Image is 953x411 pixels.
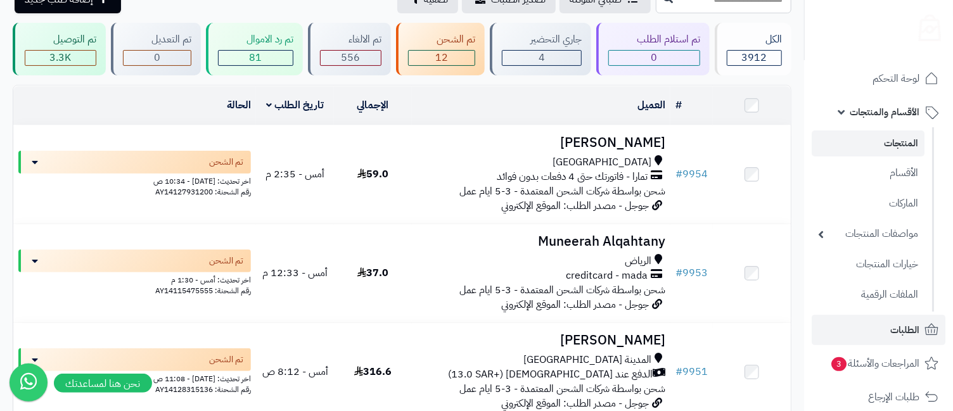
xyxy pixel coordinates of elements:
div: تم الالغاء [320,32,381,47]
div: 0 [124,51,191,65]
span: 4 [539,50,545,65]
a: #9953 [675,265,708,281]
span: رقم الشحنة: AY14128315136 [155,384,251,395]
a: جاري التحضير 4 [487,23,594,75]
span: جوجل - مصدر الطلب: الموقع الإلكتروني [501,198,649,213]
div: اخر تحديث: أمس - 1:30 م [18,272,251,286]
span: رقم الشحنة: AY14115475555 [155,285,251,296]
span: جوجل - مصدر الطلب: الموقع الإلكتروني [501,297,649,312]
span: 3.3K [50,50,72,65]
a: مواصفات المنتجات [812,220,924,248]
a: الحالة [227,98,251,113]
div: 12 [409,51,475,65]
div: تم التوصيل [25,32,96,47]
h3: [PERSON_NAME] [417,136,666,150]
span: 3912 [742,50,767,65]
span: [GEOGRAPHIC_DATA] [553,155,651,170]
a: الأقسام [812,160,924,187]
div: 4 [502,51,581,65]
div: اخر تحديث: [DATE] - 11:08 ص [18,371,251,384]
a: الطلبات [812,315,945,345]
div: 0 [609,51,700,65]
div: تم استلام الطلب [608,32,700,47]
span: أمس - 8:12 ص [262,364,328,379]
span: تم الشحن [209,353,243,366]
a: الكل3912 [712,23,794,75]
a: تم الشحن 12 [393,23,487,75]
a: الملفات الرقمية [812,281,924,308]
span: تم الشحن [209,156,243,168]
span: شحن بواسطة شركات الشحن المعتمدة - 3-5 ايام عمل [459,184,665,199]
a: المراجعات والأسئلة3 [812,348,945,379]
a: تاريخ الطلب [266,98,324,113]
a: تم استلام الطلب 0 [594,23,712,75]
div: اخر تحديث: [DATE] - 10:34 ص [18,174,251,187]
a: العميل [637,98,665,113]
div: تم التعديل [123,32,191,47]
span: تم الشحن [209,255,243,267]
h3: Muneerah Alqahtany [417,234,666,249]
span: جوجل - مصدر الطلب: الموقع الإلكتروني [501,396,649,411]
a: #9951 [675,364,708,379]
a: تم التوصيل 3.3K [10,23,108,75]
span: تمارا - فاتورتك حتى 4 دفعات بدون فوائد [497,170,648,184]
span: 0 [154,50,160,65]
span: المراجعات والأسئلة [830,355,919,372]
span: 59.0 [357,167,388,182]
div: 3259 [25,51,96,65]
h3: [PERSON_NAME] [417,333,666,348]
a: تم رد الاموال 81 [203,23,305,75]
span: 556 [342,50,361,65]
span: طلبات الإرجاع [868,388,919,406]
a: المنتجات [812,130,924,156]
a: الماركات [812,190,924,217]
span: شحن بواسطة شركات الشحن المعتمدة - 3-5 ايام عمل [459,381,665,396]
span: creditcard - mada [566,269,648,283]
span: أمس - 12:33 م [262,265,328,281]
a: الإجمالي [357,98,388,113]
span: رقم الشحنة: AY14127931200 [155,186,251,198]
a: تم الالغاء 556 [305,23,393,75]
span: الرياض [625,254,651,269]
img: logo [911,9,941,41]
span: # [675,265,682,281]
span: المدينة [GEOGRAPHIC_DATA] [523,353,651,367]
div: 81 [219,51,293,65]
span: 81 [250,50,262,65]
span: 37.0 [357,265,388,281]
a: لوحة التحكم [812,63,945,94]
span: # [675,364,682,379]
a: #9954 [675,167,708,182]
div: جاري التحضير [502,32,582,47]
span: # [675,167,682,182]
a: خيارات المنتجات [812,251,924,278]
span: شحن بواسطة شركات الشحن المعتمدة - 3-5 ايام عمل [459,282,665,298]
span: 316.6 [354,364,392,379]
div: تم رد الاموال [218,32,293,47]
span: لوحة التحكم [873,70,919,87]
a: تم التعديل 0 [108,23,203,75]
span: 12 [435,50,448,65]
div: الكل [727,32,782,47]
span: 0 [651,50,658,65]
div: تم الشحن [408,32,475,47]
a: # [675,98,682,113]
span: الأقسام والمنتجات [850,103,919,121]
span: أمس - 2:35 م [265,167,324,182]
div: 556 [321,51,381,65]
span: الطلبات [890,321,919,339]
span: الدفع عند [DEMOGRAPHIC_DATA] (+13.0 SAR) [448,367,653,382]
span: 3 [831,357,847,371]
